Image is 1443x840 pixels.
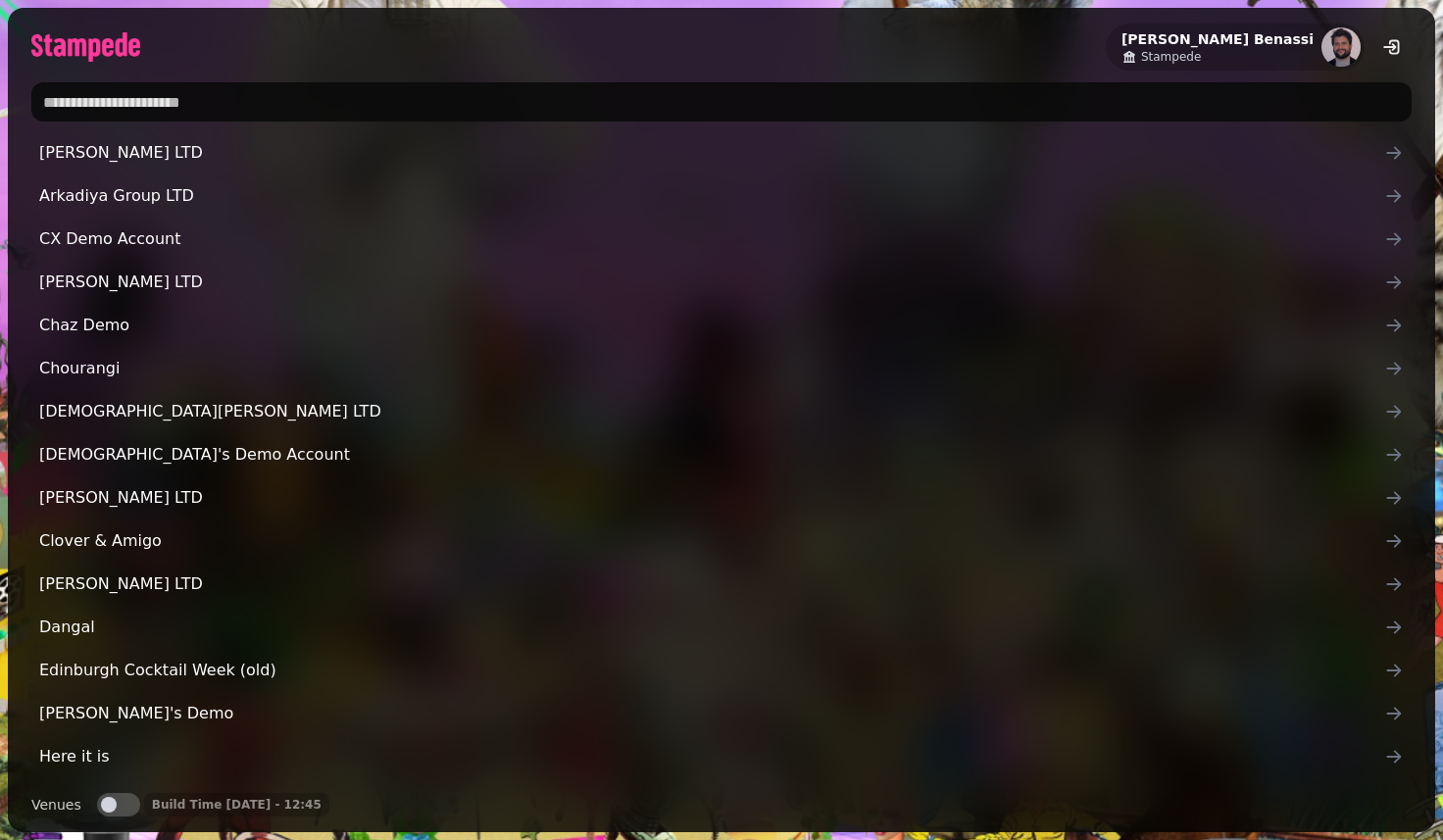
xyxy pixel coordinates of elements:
p: Build Time [DATE] - 12:45 [152,797,322,813]
a: [DEMOGRAPHIC_DATA][PERSON_NAME] LTD [31,392,1412,431]
a: Chourangi [31,349,1412,388]
span: [PERSON_NAME] LTD [39,572,1384,596]
img: aHR0cHM6Ly93d3cuZ3JhdmF0YXIuY29tL2F2YXRhci9mNWJlMmFiYjM4MjBmMGYzOTE3MzVlNWY5MTA5YzdkYz9zPTE1MCZkP... [1321,27,1361,67]
a: Arkadiya Group LTD [31,176,1412,216]
a: [PERSON_NAME] LTD [31,478,1412,518]
a: [PERSON_NAME]'s Demo [31,694,1412,733]
span: Here it is [39,745,1384,768]
a: CX Demo Account [31,220,1412,259]
label: Venues [31,793,81,816]
span: [DEMOGRAPHIC_DATA]'s Demo Account [39,443,1384,467]
span: Edinburgh Cocktail Week (old) [39,659,1384,682]
h2: [PERSON_NAME] Benassi [1121,29,1314,49]
a: Chaz Demo [31,306,1412,345]
span: Chaz Demo [39,314,1384,337]
span: Arkadiya Group LTD [39,184,1384,208]
span: Stampede [1141,49,1201,65]
img: logo [31,32,140,62]
span: [PERSON_NAME] LTD [39,141,1384,165]
span: CX Demo Account [39,227,1384,251]
span: [PERSON_NAME] LTD [39,271,1384,294]
a: Here it is [31,737,1412,776]
a: Edinburgh Cocktail Week (old) [31,651,1412,690]
a: [PERSON_NAME] LTD [31,565,1412,604]
a: [PERSON_NAME] LTD [31,263,1412,302]
span: Chourangi [39,357,1384,380]
span: Dangal [39,616,1384,639]
a: [PERSON_NAME] LTD [31,133,1412,173]
a: [DEMOGRAPHIC_DATA]'s Demo Account [31,435,1412,474]
span: Clover & Amigo [39,529,1384,553]
a: Clover & Amigo [31,521,1412,561]
span: [PERSON_NAME] LTD [39,486,1384,510]
a: Dangal [31,608,1412,647]
a: Stampede [1121,49,1314,65]
span: [DEMOGRAPHIC_DATA][PERSON_NAME] LTD [39,400,1384,423]
button: logout [1372,27,1412,67]
span: [PERSON_NAME]'s Demo [39,702,1384,725]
